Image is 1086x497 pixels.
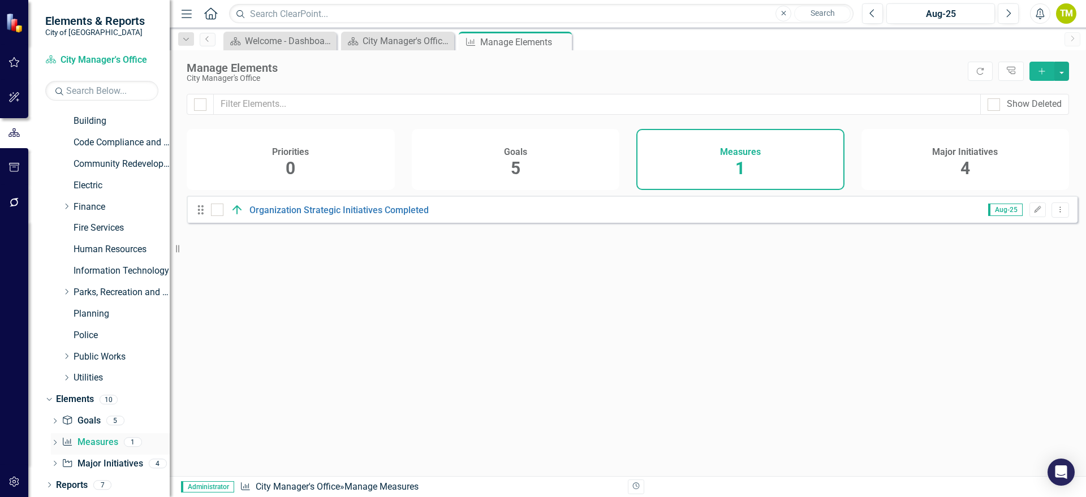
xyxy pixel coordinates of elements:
div: Welcome - Dashboard [245,34,334,48]
img: On Target [230,203,244,217]
a: Elements [56,393,94,406]
button: TM [1056,3,1076,24]
h4: Goals [504,147,527,157]
div: Manage Elements [480,35,569,49]
a: Finance [74,201,170,214]
span: Search [811,8,835,18]
h4: Measures [720,147,761,157]
small: City of [GEOGRAPHIC_DATA] [45,28,145,37]
input: Filter Elements... [213,94,981,115]
a: Public Works [74,351,170,364]
div: 5 [106,416,124,426]
a: Measures [62,436,118,449]
a: Reports [56,479,88,492]
a: Organization Strategic Initiatives Completed [249,205,429,215]
span: 4 [960,158,970,178]
img: ClearPoint Strategy [6,13,25,33]
div: City Manager's Office Dashboard [363,34,451,48]
a: Utilities [74,371,170,384]
div: 10 [100,395,118,404]
a: Police [74,329,170,342]
a: Community Redevelopment Agency [74,158,170,171]
h4: Major Initiatives [932,147,998,157]
div: City Manager's Office [187,74,962,83]
a: Parks, Recreation and Cultural Arts [74,286,170,299]
span: Administrator [181,481,234,492]
a: Fire Services [74,222,170,235]
div: Open Intercom Messenger [1048,459,1075,486]
span: 0 [286,158,295,178]
div: 4 [149,459,167,468]
a: Building [74,115,170,128]
a: Goals [62,414,100,427]
button: Aug-25 [886,3,995,24]
button: Search [794,6,851,21]
h4: Priorities [272,147,309,157]
div: Show Deleted [1007,98,1062,111]
span: Elements & Reports [45,14,145,28]
a: Welcome - Dashboard [226,34,334,48]
span: 1 [735,158,745,178]
a: Code Compliance and Neighborhood Services [74,136,170,149]
div: 7 [93,480,111,490]
div: 1 [124,438,142,447]
div: » Manage Measures [240,481,619,494]
a: Information Technology [74,265,170,278]
a: Planning [74,308,170,321]
a: City Manager's Office Dashboard [344,34,451,48]
a: Major Initiatives [62,457,143,470]
input: Search ClearPoint... [229,4,854,24]
a: Human Resources [74,243,170,256]
a: Electric [74,179,170,192]
span: 5 [511,158,520,178]
div: Aug-25 [890,7,991,21]
div: Manage Elements [187,62,962,74]
a: City Manager's Office [45,54,158,67]
span: Aug-25 [988,204,1023,216]
input: Search Below... [45,81,158,101]
a: City Manager's Office [256,481,340,492]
